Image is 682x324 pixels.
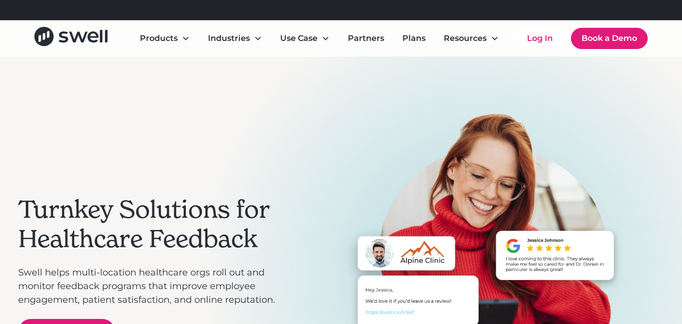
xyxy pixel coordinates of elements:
div: Use Case [280,32,318,44]
h2: Turnkey Solutions for Healthcare Feedback [18,195,291,253]
a: Partners [340,28,392,49]
div: Use Case [272,28,338,49]
a: Plans [394,28,434,49]
div: Products [140,32,178,44]
a: home [34,27,108,50]
a: Log In [517,28,563,49]
div: Resources [444,32,487,44]
a: Book a Demo [571,28,648,49]
div: Industries [200,28,270,49]
div: Products [132,28,198,49]
div: Industries [208,32,250,44]
p: Swell helps multi-location healthcare orgs roll out and monitor feedback programs that improve em... [18,266,291,307]
div: Resources [436,28,507,49]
